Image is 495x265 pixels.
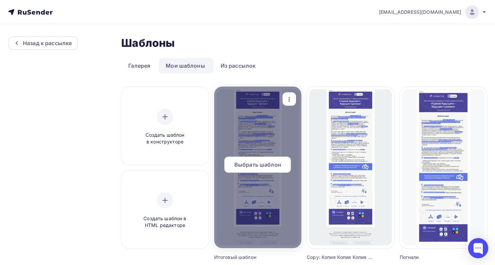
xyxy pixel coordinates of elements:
h2: Шаблоны [121,36,175,50]
a: Галерея [121,58,157,73]
span: Выбрать шаблон [234,161,281,169]
div: Copy: Копия Копия Копия конгресс [307,254,372,261]
div: Погнали [400,254,465,261]
span: [EMAIL_ADDRESS][DOMAIN_NAME] [379,9,461,15]
div: Назад к рассылке [23,39,72,47]
div: Итоговый шаблон [214,254,280,261]
a: Из рассылок [213,58,263,73]
a: Мои шаблоны [159,58,212,73]
a: [EMAIL_ADDRESS][DOMAIN_NAME] [379,5,487,19]
span: Создать шаблон в HTML редакторе [133,215,197,229]
span: Создать шаблон в конструкторе [133,132,197,145]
